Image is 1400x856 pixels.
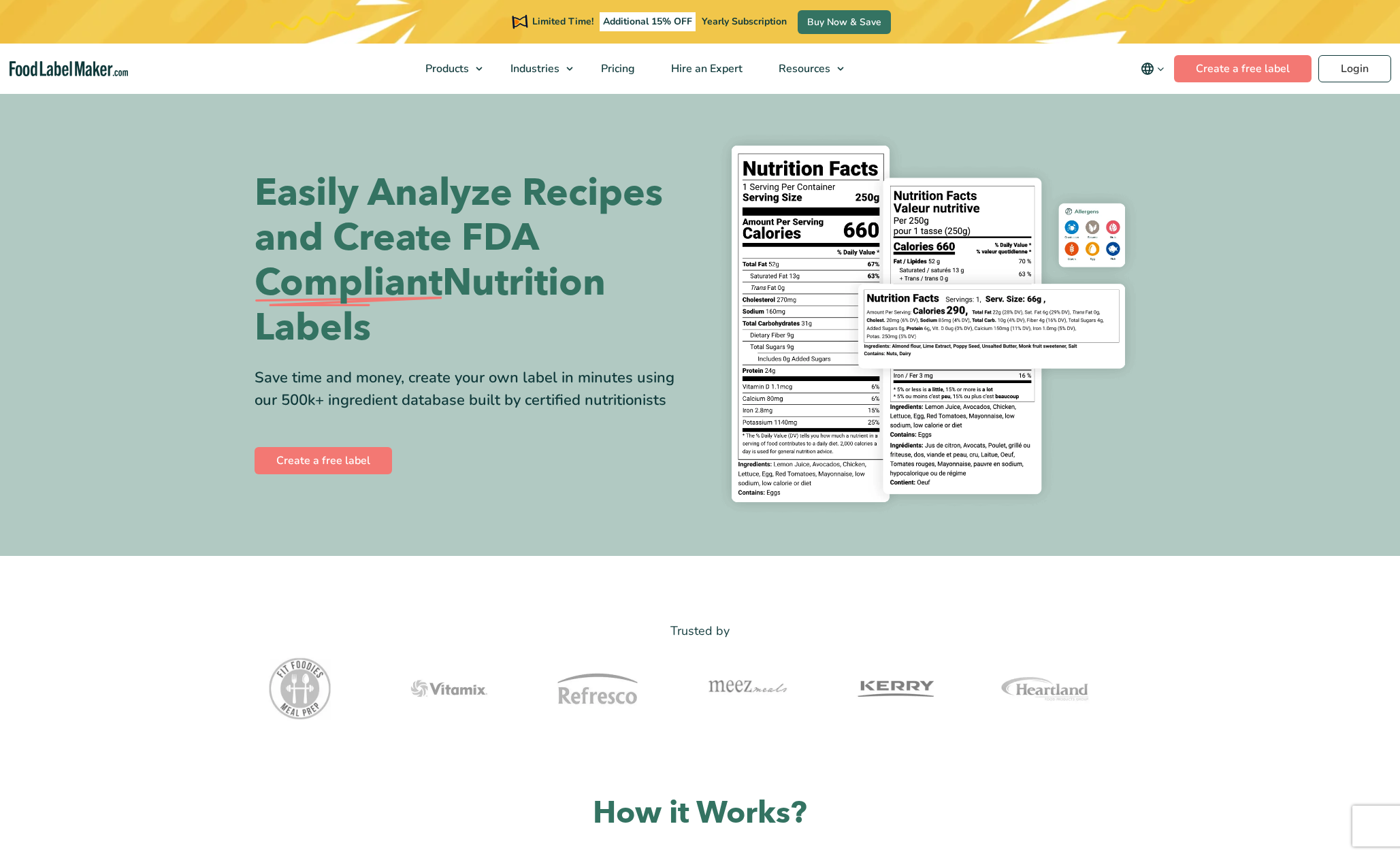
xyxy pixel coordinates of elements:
[255,621,1146,641] p: Trusted by
[493,44,580,94] a: Industries
[255,447,392,474] a: Create a free label
[255,367,690,412] div: Save time and money, create your own label in minutes using our 500k+ ingredient database built b...
[1318,55,1391,82] a: Login
[255,171,690,350] h1: Easily Analyze Recipes and Create FDA Nutrition Labels
[421,61,470,76] span: Products
[506,61,561,76] span: Industries
[255,261,442,306] span: Compliant
[532,15,593,28] span: Limited Time!
[653,44,758,94] a: Hire an Expert
[583,44,650,94] a: Pricing
[408,44,489,94] a: Products
[702,15,787,28] span: Yearly Subscription
[600,12,696,31] span: Additional 15% OFF
[798,10,891,34] a: Buy Now & Save
[1174,55,1312,82] a: Create a free label
[667,61,744,76] span: Hire an Expert
[255,793,1146,834] h2: How it Works?
[597,61,636,76] span: Pricing
[761,44,851,94] a: Resources
[775,61,832,76] span: Resources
